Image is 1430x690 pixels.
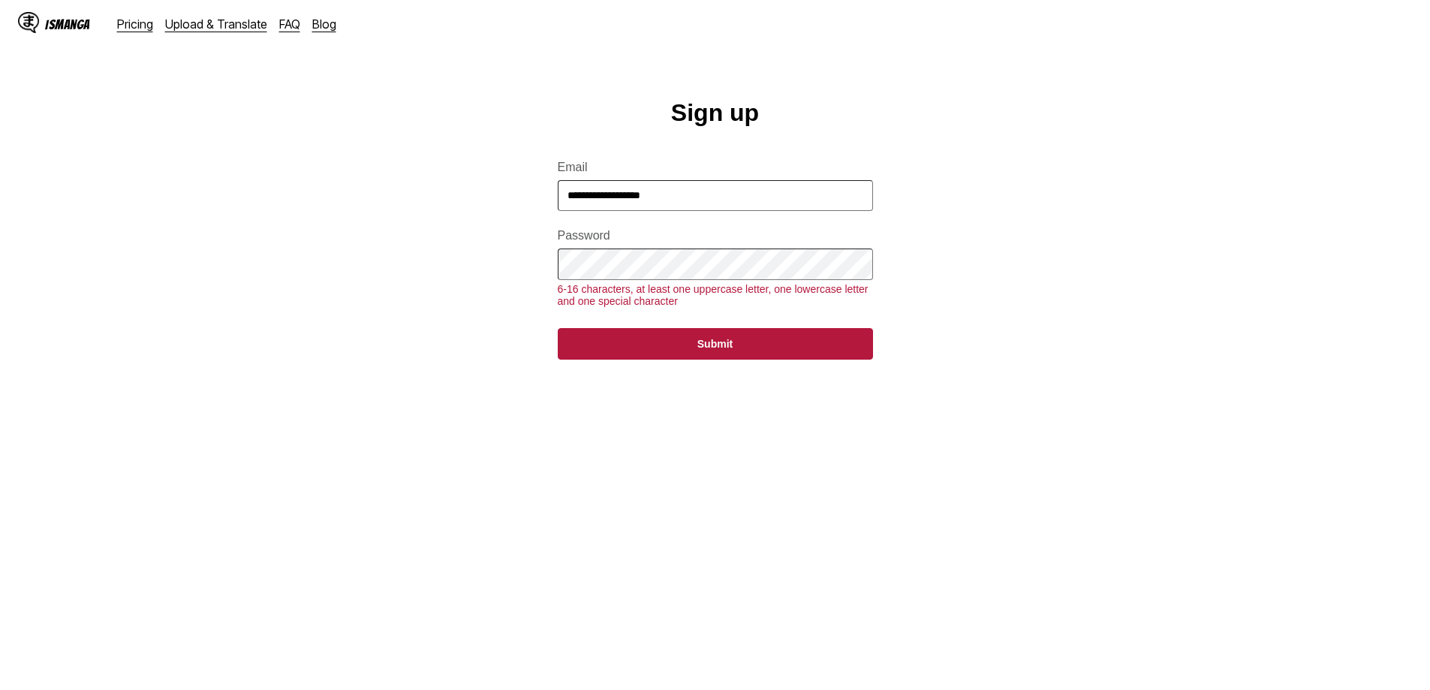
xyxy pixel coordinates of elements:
a: Pricing [117,17,153,32]
a: Blog [312,17,336,32]
img: IsManga Logo [18,12,39,33]
label: Email [558,161,873,174]
div: IsManga [45,17,90,32]
a: FAQ [279,17,300,32]
label: Password [558,229,873,243]
div: 6-16 characters, at least one uppercase letter, one lowercase letter and one special character [558,283,873,307]
button: Submit [558,328,873,360]
h1: Sign up [671,99,759,127]
a: IsManga LogoIsManga [18,12,117,36]
a: Upload & Translate [165,17,267,32]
